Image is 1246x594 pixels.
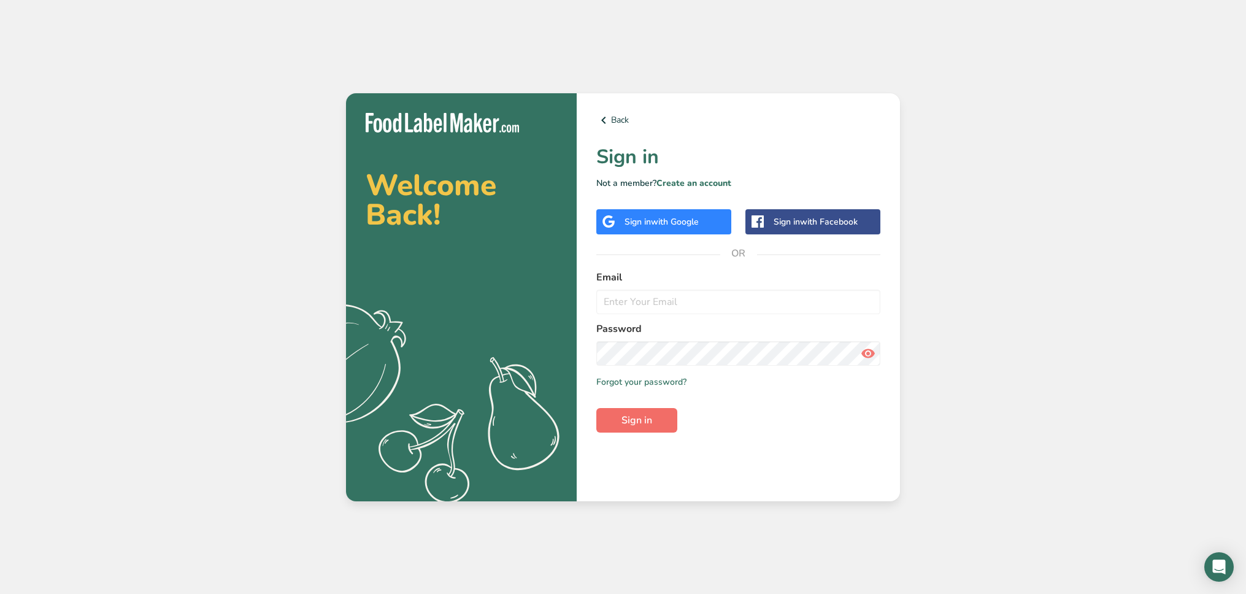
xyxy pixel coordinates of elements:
span: OR [720,235,757,272]
input: Enter Your Email [596,290,880,314]
h1: Sign in [596,142,880,172]
label: Email [596,270,880,285]
a: Forgot your password? [596,376,686,388]
span: with Google [651,216,699,228]
label: Password [596,322,880,336]
a: Back [596,113,880,128]
div: Sign in [625,215,699,228]
button: Sign in [596,408,677,433]
a: Create an account [656,177,731,189]
h2: Welcome Back! [366,171,557,229]
p: Not a member? [596,177,880,190]
div: Open Intercom Messenger [1204,552,1234,582]
span: Sign in [621,413,652,428]
span: with Facebook [800,216,858,228]
img: Food Label Maker [366,113,519,133]
div: Sign in [774,215,858,228]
